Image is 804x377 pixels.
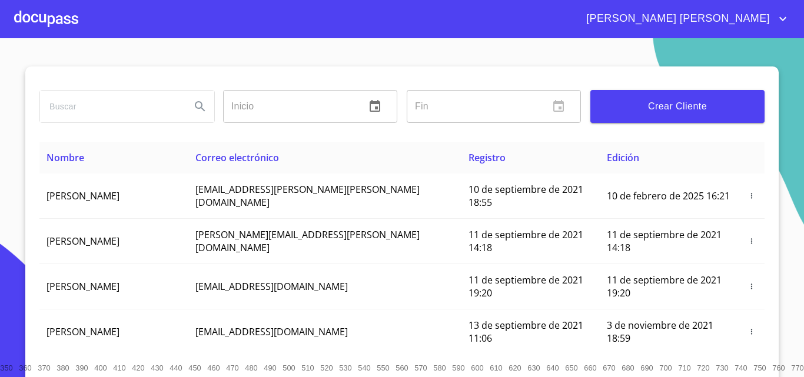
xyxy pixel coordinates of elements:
button: Crear Cliente [590,90,765,123]
span: [PERSON_NAME] [PERSON_NAME] [577,9,776,28]
button: Search [186,92,214,121]
span: 400 [94,363,107,372]
span: 570 [414,363,427,372]
span: [PERSON_NAME] [46,235,119,248]
span: 13 de septiembre de 2021 11:06 [469,319,583,345]
span: 420 [132,363,144,372]
span: 700 [659,363,672,372]
span: 640 [546,363,559,372]
span: 560 [396,363,408,372]
span: Registro [469,151,506,164]
span: 11 de septiembre de 2021 19:20 [469,273,583,299]
span: 770 [791,363,803,372]
span: 690 [640,363,653,372]
span: [EMAIL_ADDRESS][DOMAIN_NAME] [195,280,348,293]
span: Edición [607,151,639,164]
span: [EMAIL_ADDRESS][PERSON_NAME][PERSON_NAME][DOMAIN_NAME] [195,183,420,209]
span: 430 [151,363,163,372]
span: 530 [339,363,351,372]
span: [PERSON_NAME] [46,325,119,338]
span: 510 [301,363,314,372]
span: 620 [509,363,521,372]
span: 410 [113,363,125,372]
span: 670 [603,363,615,372]
span: 610 [490,363,502,372]
span: 480 [245,363,257,372]
span: 740 [735,363,747,372]
span: 10 de septiembre de 2021 18:55 [469,183,583,209]
input: search [40,91,181,122]
span: 760 [772,363,785,372]
span: 500 [283,363,295,372]
span: 11 de septiembre de 2021 19:20 [607,273,722,299]
span: 520 [320,363,333,372]
span: 600 [471,363,483,372]
span: 11 de septiembre de 2021 14:18 [607,228,722,254]
span: 440 [170,363,182,372]
button: account of current user [577,9,790,28]
span: Crear Cliente [600,98,755,115]
span: 720 [697,363,709,372]
span: 540 [358,363,370,372]
span: 660 [584,363,596,372]
span: 710 [678,363,690,372]
span: 590 [452,363,464,372]
span: 11 de septiembre de 2021 14:18 [469,228,583,254]
span: 730 [716,363,728,372]
span: 490 [264,363,276,372]
span: [PERSON_NAME] [46,189,119,202]
span: 550 [377,363,389,372]
span: [PERSON_NAME] [46,280,119,293]
span: Correo electrónico [195,151,279,164]
span: 680 [622,363,634,372]
span: Nombre [46,151,84,164]
span: 380 [57,363,69,372]
span: 650 [565,363,577,372]
span: 630 [527,363,540,372]
span: 750 [753,363,766,372]
span: 450 [188,363,201,372]
span: 390 [75,363,88,372]
span: 370 [38,363,50,372]
span: [PERSON_NAME][EMAIL_ADDRESS][PERSON_NAME][DOMAIN_NAME] [195,228,420,254]
span: [EMAIL_ADDRESS][DOMAIN_NAME] [195,325,348,338]
span: 580 [433,363,446,372]
span: 360 [19,363,31,372]
span: 470 [226,363,238,372]
span: 460 [207,363,220,372]
span: 3 de noviembre de 2021 18:59 [607,319,713,345]
span: 10 de febrero de 2025 16:21 [607,189,730,202]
